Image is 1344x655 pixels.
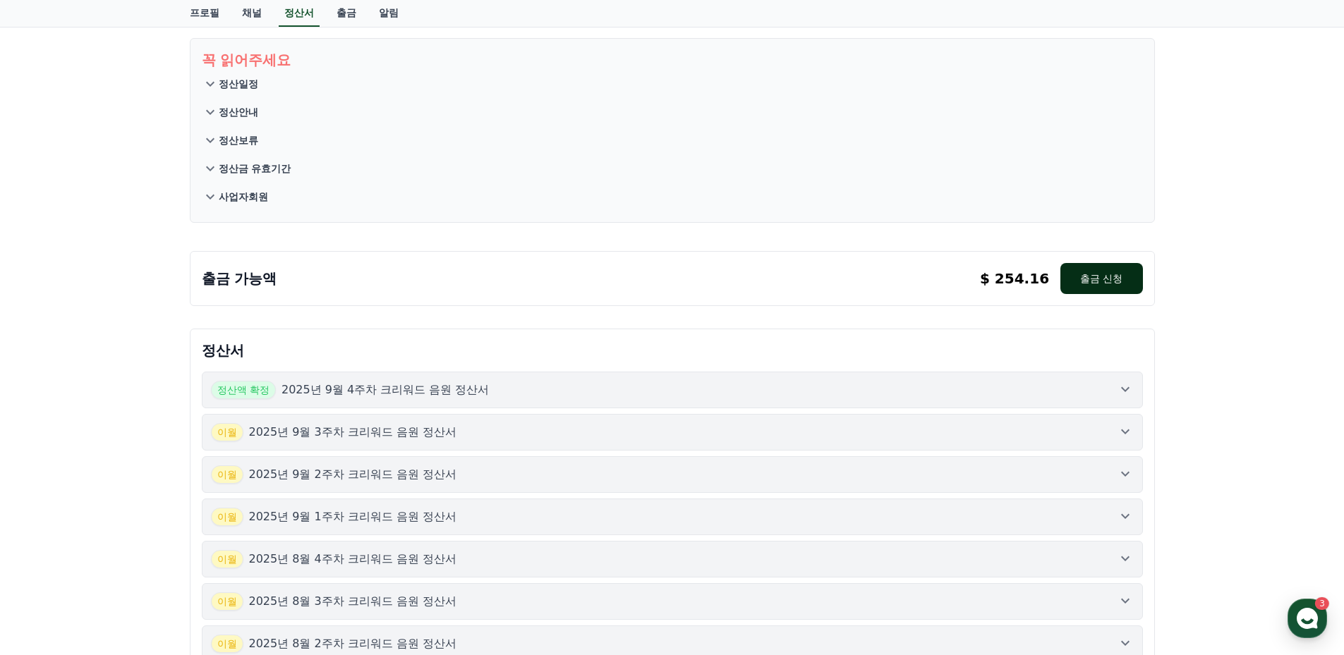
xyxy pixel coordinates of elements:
p: 2025년 9월 1주차 크리워드 음원 정산서 [249,508,457,525]
a: 3대화 [93,447,182,482]
button: 이월 2025년 9월 2주차 크리워드 음원 정산서 [202,456,1143,493]
p: 2025년 8월 2주차 크리워드 음원 정산서 [249,635,457,652]
p: 정산안내 [219,105,258,119]
button: 정산금 유효기간 [202,154,1143,183]
p: 2025년 8월 4주차 크리워드 음원 정산서 [249,551,457,568]
span: 이월 [211,592,243,611]
p: 정산금 유효기간 [219,161,291,176]
p: 사업자회원 [219,190,268,204]
button: 정산액 확정 2025년 9월 4주차 크리워드 음원 정산서 [202,372,1143,408]
p: $ 254.16 [980,269,1049,288]
span: 3 [143,446,148,458]
span: 이월 [211,508,243,526]
a: 설정 [182,447,271,482]
p: 출금 가능액 [202,269,277,288]
p: 2025년 8월 3주차 크리워드 음원 정산서 [249,593,457,610]
button: 정산일정 [202,70,1143,98]
p: 2025년 9월 3주차 크리워드 음원 정산서 [249,424,457,441]
span: 정산액 확정 [211,381,276,399]
p: 2025년 9월 2주차 크리워드 음원 정산서 [249,466,457,483]
a: 홈 [4,447,93,482]
button: 사업자회원 [202,183,1143,211]
span: 설정 [218,468,235,479]
p: 꼭 읽어주세요 [202,50,1143,70]
button: 정산보류 [202,126,1143,154]
p: 정산보류 [219,133,258,147]
button: 정산안내 [202,98,1143,126]
button: 이월 2025년 9월 3주차 크리워드 음원 정산서 [202,414,1143,451]
p: 정산서 [202,341,1143,360]
button: 출금 신청 [1060,263,1142,294]
p: 정산일정 [219,77,258,91]
span: 홈 [44,468,53,479]
span: 대화 [129,469,146,480]
button: 이월 2025년 9월 1주차 크리워드 음원 정산서 [202,498,1143,535]
span: 이월 [211,465,243,484]
span: 이월 [211,550,243,568]
button: 이월 2025년 8월 3주차 크리워드 음원 정산서 [202,583,1143,620]
p: 2025년 9월 4주차 크리워드 음원 정산서 [281,381,490,398]
span: 이월 [211,635,243,653]
span: 이월 [211,423,243,441]
button: 이월 2025년 8월 4주차 크리워드 음원 정산서 [202,541,1143,577]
